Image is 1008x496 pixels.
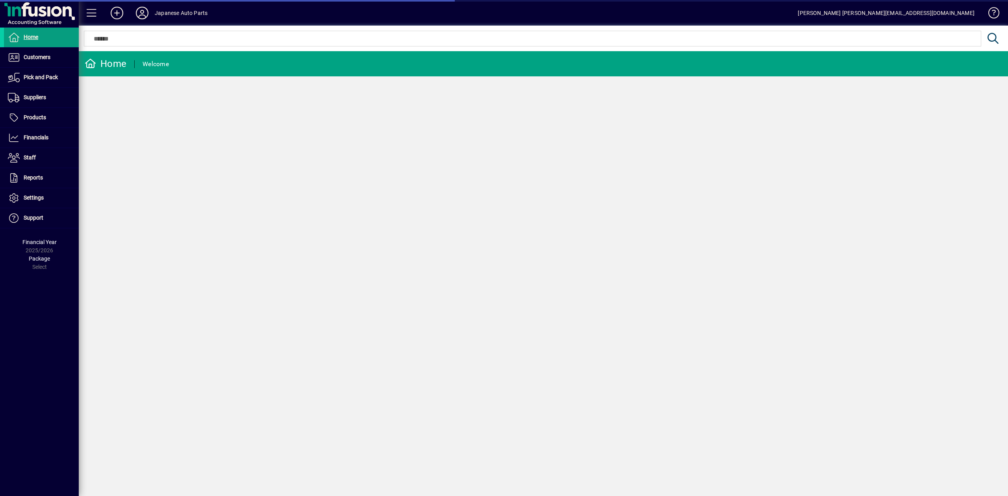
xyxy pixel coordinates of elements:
[24,94,46,100] span: Suppliers
[24,54,50,60] span: Customers
[4,108,79,128] a: Products
[4,128,79,148] a: Financials
[155,7,208,19] div: Japanese Auto Parts
[130,6,155,20] button: Profile
[24,174,43,181] span: Reports
[4,208,79,228] a: Support
[4,68,79,87] a: Pick and Pack
[24,114,46,120] span: Products
[29,255,50,262] span: Package
[24,74,58,80] span: Pick and Pack
[798,7,975,19] div: [PERSON_NAME] [PERSON_NAME][EMAIL_ADDRESS][DOMAIN_NAME]
[143,58,169,70] div: Welcome
[24,154,36,161] span: Staff
[4,148,79,168] a: Staff
[85,57,126,70] div: Home
[22,239,57,245] span: Financial Year
[982,2,998,27] a: Knowledge Base
[24,34,38,40] span: Home
[4,48,79,67] a: Customers
[24,194,44,201] span: Settings
[4,88,79,107] a: Suppliers
[4,168,79,188] a: Reports
[24,215,43,221] span: Support
[4,188,79,208] a: Settings
[104,6,130,20] button: Add
[24,134,48,141] span: Financials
